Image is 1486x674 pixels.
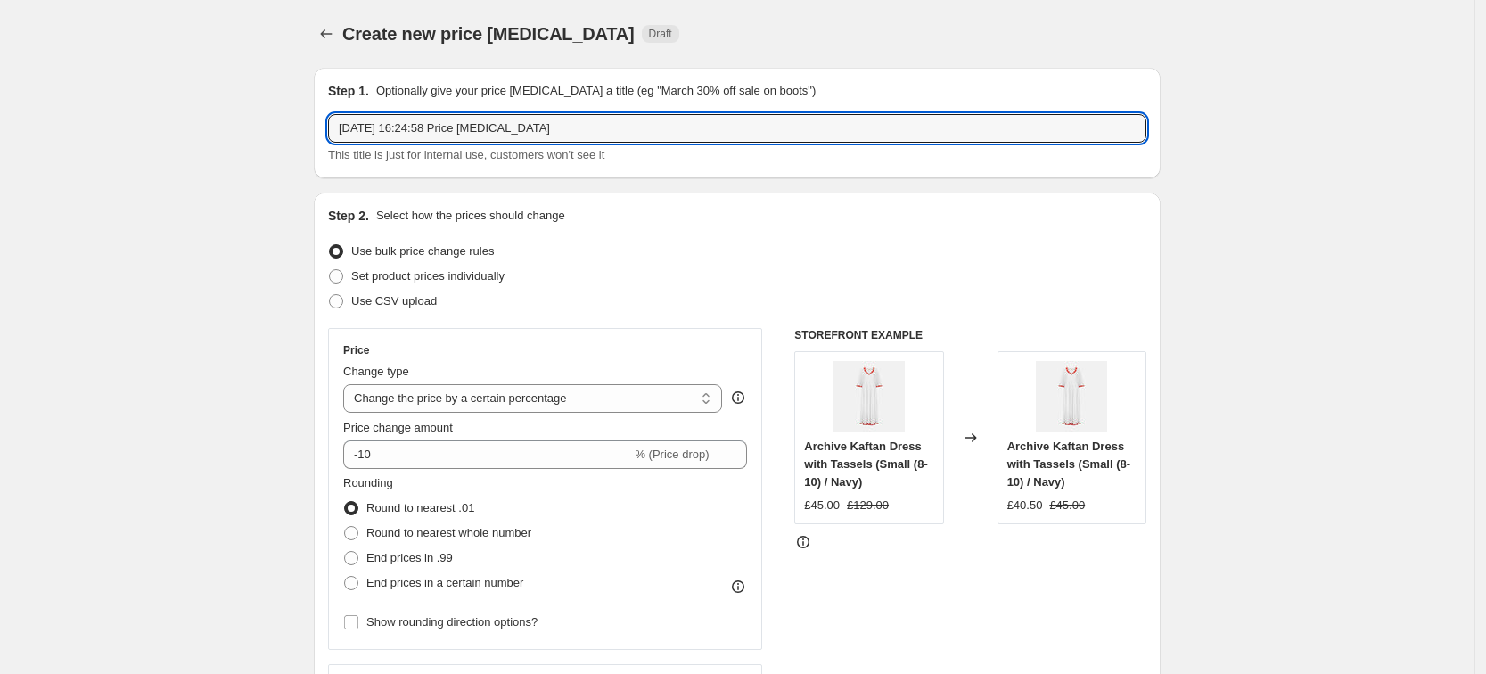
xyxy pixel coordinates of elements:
span: End prices in a certain number [366,576,523,589]
span: % (Price drop) [635,448,709,461]
span: Round to nearest whole number [366,526,531,539]
button: Price change jobs [314,21,339,46]
input: -15 [343,440,631,469]
div: £45.00 [804,497,840,514]
h3: Price [343,343,369,358]
span: Archive Kaftan Dress with Tassels (Small (8-10) / Navy) [804,440,927,489]
span: Use bulk price change rules [351,244,494,258]
span: Rounding [343,476,393,489]
span: Change type [343,365,409,378]
span: Create new price [MEDICAL_DATA] [342,24,635,44]
h6: STOREFRONT EXAMPLE [794,328,1146,342]
span: Show rounding direction options? [366,615,538,629]
div: £40.50 [1007,497,1043,514]
span: This title is just for internal use, customers won't see it [328,148,604,161]
span: Archive Kaftan Dress with Tassels (Small (8-10) / Navy) [1007,440,1130,489]
img: Kate_Barton_49copy_80x.jpg [1036,361,1107,432]
img: Kate_Barton_49copy_80x.jpg [833,361,905,432]
span: Price change amount [343,421,453,434]
span: Round to nearest .01 [366,501,474,514]
strike: £45.00 [1049,497,1085,514]
h2: Step 1. [328,82,369,100]
h2: Step 2. [328,207,369,225]
input: 30% off holiday sale [328,114,1146,143]
span: Draft [649,27,672,41]
strike: £129.00 [847,497,889,514]
span: Set product prices individually [351,269,505,283]
p: Select how the prices should change [376,207,565,225]
span: End prices in .99 [366,551,453,564]
p: Optionally give your price [MEDICAL_DATA] a title (eg "March 30% off sale on boots") [376,82,816,100]
div: help [729,389,747,407]
span: Use CSV upload [351,294,437,308]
